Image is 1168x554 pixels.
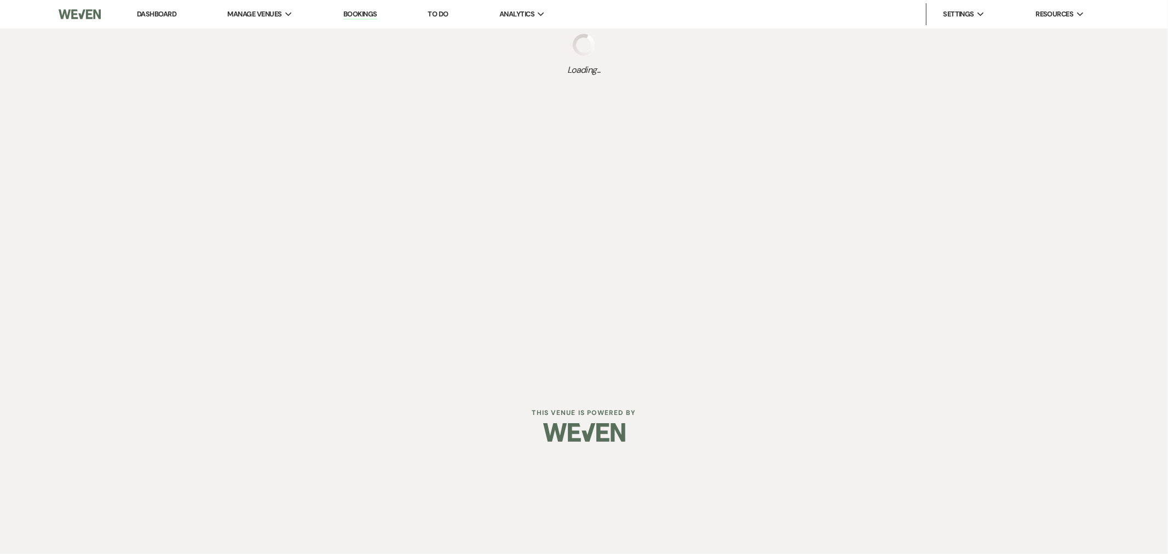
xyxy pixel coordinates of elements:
span: Loading... [567,64,601,77]
img: loading spinner [573,34,595,56]
a: To Do [428,9,448,19]
a: Dashboard [137,9,176,19]
span: Settings [943,9,974,20]
a: Bookings [343,9,377,20]
span: Resources [1035,9,1073,20]
img: Weven Logo [59,3,101,26]
img: Weven Logo [543,413,625,452]
span: Analytics [499,9,534,20]
span: Manage Venues [227,9,281,20]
